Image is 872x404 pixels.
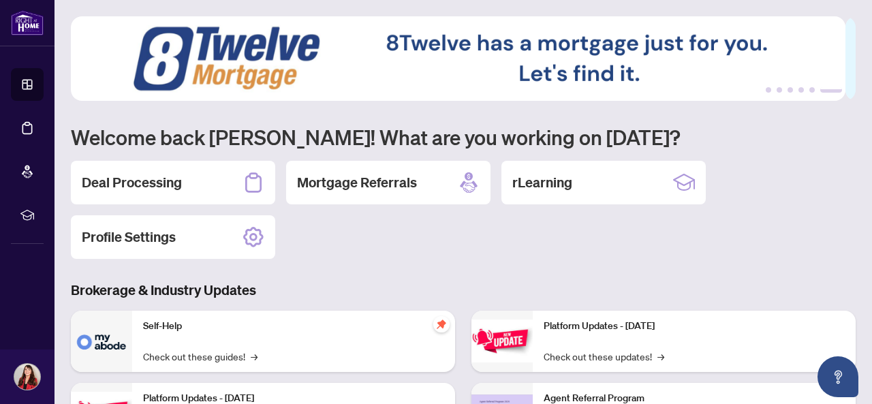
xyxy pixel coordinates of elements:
[71,311,132,372] img: Self-Help
[143,319,444,334] p: Self-Help
[777,87,782,93] button: 2
[544,349,664,364] a: Check out these updates!→
[71,281,856,300] h3: Brokerage & Industry Updates
[544,319,845,334] p: Platform Updates - [DATE]
[251,349,258,364] span: →
[82,228,176,247] h2: Profile Settings
[820,87,842,93] button: 6
[471,320,533,362] img: Platform Updates - June 23, 2025
[798,87,804,93] button: 4
[788,87,793,93] button: 3
[433,316,450,332] span: pushpin
[71,124,856,150] h1: Welcome back [PERSON_NAME]! What are you working on [DATE]?
[512,173,572,192] h2: rLearning
[14,364,40,390] img: Profile Icon
[657,349,664,364] span: →
[82,173,182,192] h2: Deal Processing
[817,356,858,397] button: Open asap
[143,349,258,364] a: Check out these guides!→
[297,173,417,192] h2: Mortgage Referrals
[11,10,44,35] img: logo
[766,87,771,93] button: 1
[71,16,845,101] img: Slide 5
[809,87,815,93] button: 5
